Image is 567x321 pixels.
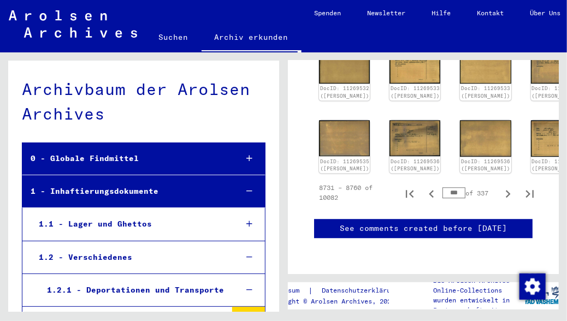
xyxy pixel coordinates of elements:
[399,182,421,204] button: First page
[433,295,525,315] p: wurden entwickelt in Partnerschaft mit
[442,188,497,198] div: of 337
[31,213,229,235] div: 1.1 - Lager und Ghettos
[340,223,507,234] a: See comments created before [DATE]
[497,182,519,204] button: Next page
[22,148,228,169] div: 0 - Globale Findmittel
[389,120,440,157] img: 001.jpg
[314,285,412,296] a: Datenschutzerklärung
[433,276,525,295] p: Die Arolsen Archives Online-Collections
[519,182,541,204] button: Last page
[22,181,228,202] div: 1 - Inhaftierungsdokumente
[265,296,412,306] p: Copyright © Arolsen Archives, 2021
[519,274,546,300] img: Zustimmung ändern
[461,85,510,99] a: DocID: 11269533 ([PERSON_NAME])
[319,183,381,203] div: 8731 – 8760 of 10082
[389,47,440,84] img: 001.jpg
[421,182,442,204] button: Previous page
[39,280,229,301] div: 1.2.1 - Deportationen und Transporte
[22,77,265,126] div: Archivbaum der Arolsen Archives
[391,85,440,99] a: DocID: 11269533 ([PERSON_NAME])
[460,120,511,157] img: 002.jpg
[391,158,440,172] a: DocID: 11269536 ([PERSON_NAME])
[319,47,370,84] img: 002.jpg
[202,24,302,52] a: Archiv erkunden
[9,10,137,38] img: Arolsen_neg.svg
[320,85,369,99] a: DocID: 11269532 ([PERSON_NAME])
[146,24,202,50] a: Suchen
[265,285,412,296] div: |
[31,247,229,268] div: 1.2 - Verschiedenes
[461,158,510,172] a: DocID: 11269536 ([PERSON_NAME])
[320,158,369,172] a: DocID: 11269535 ([PERSON_NAME])
[232,307,265,318] div: 20840
[319,120,370,157] img: 002.jpg
[460,47,511,84] img: 002.jpg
